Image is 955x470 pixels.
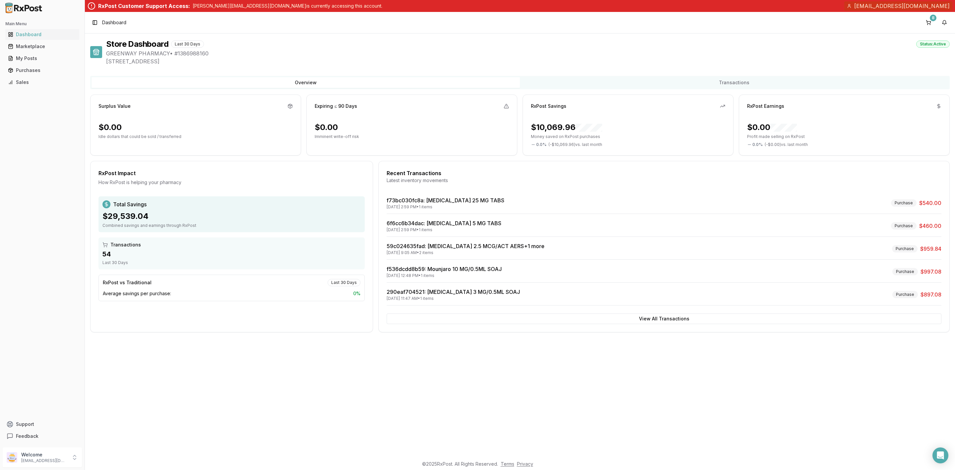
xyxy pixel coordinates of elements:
[3,77,82,88] button: Sales
[110,241,141,248] span: Transactions
[5,29,79,40] a: Dashboard
[531,103,566,109] div: RxPost Savings
[3,29,82,40] button: Dashboard
[106,49,950,57] span: GREENWAY PHARMACY • # 1386988160
[854,2,950,10] span: [EMAIL_ADDRESS][DOMAIN_NAME]
[7,452,17,463] img: User avatar
[98,134,293,139] p: Idle dollars that could be sold / transferred
[387,169,941,177] div: Recent Transactions
[315,103,357,109] div: Expiring ≤ 90 Days
[171,40,204,48] div: Last 30 Days
[8,43,77,50] div: Marketplace
[517,461,533,467] a: Privacy
[387,289,520,295] a: 290eaf704521: [MEDICAL_DATA] 3 MG/0.5ML SOAJ
[3,430,82,442] button: Feedback
[747,122,797,133] div: $0.00
[102,211,361,222] div: $29,539.04
[387,243,544,249] a: 59c024635fad: [MEDICAL_DATA] 2.5 MCG/ACT AERS+1 more
[328,279,360,286] div: Last 30 Days
[98,179,365,186] div: How RxPost is helping your pharmacy
[3,41,82,52] button: Marketplace
[8,67,77,74] div: Purchases
[920,245,941,253] span: $959.84
[919,222,941,230] span: $460.00
[387,296,520,301] div: [DATE] 11:47 AM • 1 items
[747,134,941,139] p: Profit made selling on RxPost
[923,17,934,28] button: 8
[387,204,504,210] div: [DATE] 2:59 PM • 1 items
[103,290,171,297] span: Average savings per purchase:
[16,433,38,439] span: Feedback
[3,65,82,76] button: Purchases
[919,199,941,207] span: $540.00
[892,245,918,252] div: Purchase
[8,79,77,86] div: Sales
[932,447,948,463] div: Open Intercom Messenger
[98,2,190,10] div: RxPost Customer Support Access:
[921,268,941,276] span: $997.08
[5,40,79,52] a: Marketplace
[891,222,917,230] div: Purchase
[315,122,338,133] div: $0.00
[387,313,941,324] button: View All Transactions
[387,266,502,272] a: f536dcdd8b59: Mounjaro 10 MG/0.5ML SOAJ
[98,122,122,133] div: $0.00
[536,142,546,147] span: 0.0 %
[387,227,501,233] div: [DATE] 2:59 PM • 1 items
[98,103,131,109] div: Surplus Value
[5,76,79,88] a: Sales
[102,19,126,26] span: Dashboard
[752,142,763,147] span: 0.0 %
[98,169,365,177] div: RxPost Impact
[916,40,950,48] div: Status: Active
[548,142,602,147] span: ( - $10,069.96 ) vs. last month
[891,199,917,207] div: Purchase
[501,461,514,467] a: Terms
[103,279,152,286] div: RxPost vs Traditional
[3,418,82,430] button: Support
[113,200,147,208] span: Total Savings
[102,249,361,259] div: 54
[387,197,504,204] a: f73bc030fc8a: [MEDICAL_DATA] 25 MG TABS
[387,177,941,184] div: Latest inventory movements
[8,55,77,62] div: My Posts
[106,57,950,65] span: [STREET_ADDRESS]
[102,19,126,26] nav: breadcrumb
[892,291,918,298] div: Purchase
[102,260,361,265] div: Last 30 Days
[5,21,79,27] h2: Main Menu
[315,134,509,139] p: Imminent write-off risk
[106,39,168,49] h1: Store Dashboard
[21,451,67,458] p: Welcome
[353,290,360,297] span: 0 %
[3,3,45,13] img: RxPost Logo
[387,273,502,278] div: [DATE] 12:48 PM • 1 items
[531,122,602,133] div: $10,069.96
[21,458,67,463] p: [EMAIL_ADDRESS][DOMAIN_NAME]
[747,103,784,109] div: RxPost Earnings
[387,220,501,227] a: 6f6cc6b34dac: [MEDICAL_DATA] 5 MG TABS
[193,3,382,9] p: [PERSON_NAME][EMAIL_ADDRESS][DOMAIN_NAME] is currently accessing this account.
[892,268,918,275] div: Purchase
[92,77,520,88] button: Overview
[520,77,948,88] button: Transactions
[102,223,361,228] div: Combined savings and earnings through RxPost
[5,52,79,64] a: My Posts
[3,53,82,64] button: My Posts
[8,31,77,38] div: Dashboard
[921,291,941,299] span: $897.08
[387,250,544,255] div: [DATE] 9:05 AM • 2 items
[531,134,725,139] p: Money saved on RxPost purchases
[930,15,936,21] div: 8
[765,142,808,147] span: ( - $0.00 ) vs. last month
[5,64,79,76] a: Purchases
